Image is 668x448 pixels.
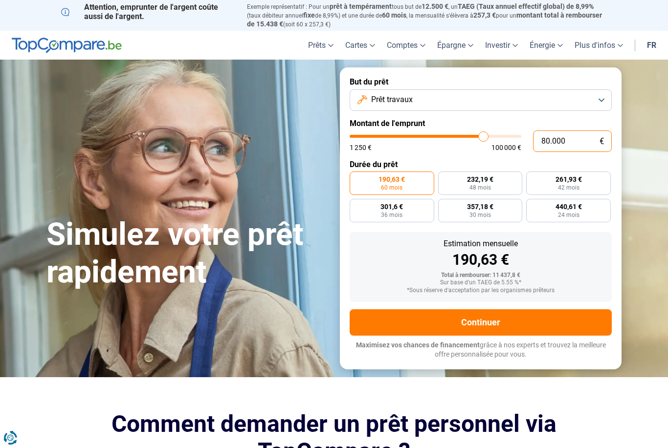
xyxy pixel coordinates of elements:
span: 12.500 € [422,2,448,10]
p: grâce à nos experts et trouvez la meilleure offre personnalisée pour vous. [350,341,612,360]
span: 36 mois [381,212,402,218]
a: Prêts [302,31,339,60]
span: 257,3 € [473,11,496,19]
span: TAEG (Taux annuel effectif global) de 8,99% [458,2,594,10]
span: 232,19 € [467,176,493,183]
label: Montant de l'emprunt [350,119,612,128]
span: 440,61 € [556,203,582,210]
span: 190,63 € [379,176,405,183]
a: Investir [479,31,524,60]
button: Continuer [350,309,612,336]
p: Attention, emprunter de l'argent coûte aussi de l'argent. [61,2,235,21]
span: 100 000 € [491,144,521,151]
span: 24 mois [558,212,579,218]
div: Sur base d'un TAEG de 5.55 %* [357,279,604,286]
span: € [600,137,604,146]
label: Durée du prêt [350,160,612,169]
a: Épargne [431,31,479,60]
span: 357,18 € [467,203,493,210]
span: 301,6 € [380,203,403,210]
span: 261,93 € [556,176,582,183]
span: 60 mois [382,11,406,19]
img: TopCompare [12,38,122,53]
p: Exemple représentatif : Pour un tous but de , un (taux débiteur annuel de 8,99%) et une durée de ... [247,2,607,28]
span: prêt à tempérament [330,2,392,10]
span: Maximisez vos chances de financement [356,341,480,349]
span: montant total à rembourser de 15.438 € [247,11,602,28]
a: Énergie [524,31,569,60]
a: Comptes [381,31,431,60]
a: Cartes [339,31,381,60]
span: 60 mois [381,185,402,191]
span: fixe [303,11,315,19]
button: Prêt travaux [350,89,612,111]
span: 42 mois [558,185,579,191]
div: 190,63 € [357,253,604,267]
span: Prêt travaux [371,94,413,105]
label: But du prêt [350,77,612,86]
div: Estimation mensuelle [357,240,604,248]
a: fr [641,31,662,60]
span: 48 mois [469,185,491,191]
h1: Simulez votre prêt rapidement [46,216,328,291]
span: 30 mois [469,212,491,218]
div: *Sous réserve d'acceptation par les organismes prêteurs [357,287,604,294]
a: Plus d'infos [569,31,629,60]
span: 1 250 € [350,144,372,151]
div: Total à rembourser: 11 437,8 € [357,272,604,279]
